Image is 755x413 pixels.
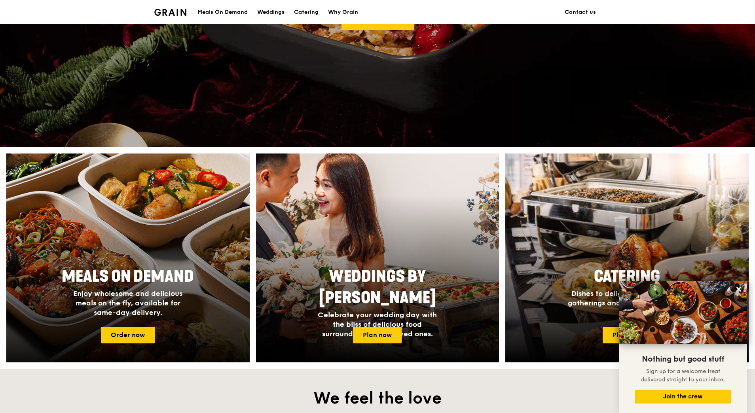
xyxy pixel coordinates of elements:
[62,267,194,286] span: Meals On Demand
[619,281,747,344] img: DSC07876-Edit02-Large.jpeg
[505,153,749,362] a: CateringDishes to delight your guests, at gatherings and events of all sizes.Plan now
[252,0,289,24] a: Weddings
[294,0,319,24] div: Catering
[257,0,285,24] div: Weddings
[641,368,725,383] span: Sign up for a welcome treat delivered straight to your inbox.
[603,327,651,343] a: Plan now
[642,354,724,364] span: Nothing but good stuff
[197,0,248,24] div: Meals On Demand
[594,267,660,286] span: Catering
[635,390,731,404] button: Join the crew
[154,9,186,16] img: Grain
[6,153,250,362] a: Meals On DemandEnjoy wholesome and delicious meals on the fly, available for same-day delivery.Or...
[256,153,499,362] img: weddings-card.4f3003b8.jpg
[101,327,155,343] a: Order now
[319,267,436,307] span: Weddings by [PERSON_NAME]
[328,0,358,24] div: Why Grain
[560,0,601,24] a: Contact us
[353,327,402,343] a: Plan now
[318,311,437,338] span: Celebrate your wedding day with the bliss of delicious food surrounded by your loved ones.
[73,289,182,317] span: Enjoy wholesome and delicious meals on the fly, available for same-day delivery.
[732,283,745,296] button: Close
[289,0,323,24] a: Catering
[256,153,499,362] a: Weddings by [PERSON_NAME]Celebrate your wedding day with the bliss of delicious food surrounded b...
[323,0,363,24] a: Why Grain
[505,153,749,362] img: catering-card.e1cfaf3e.jpg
